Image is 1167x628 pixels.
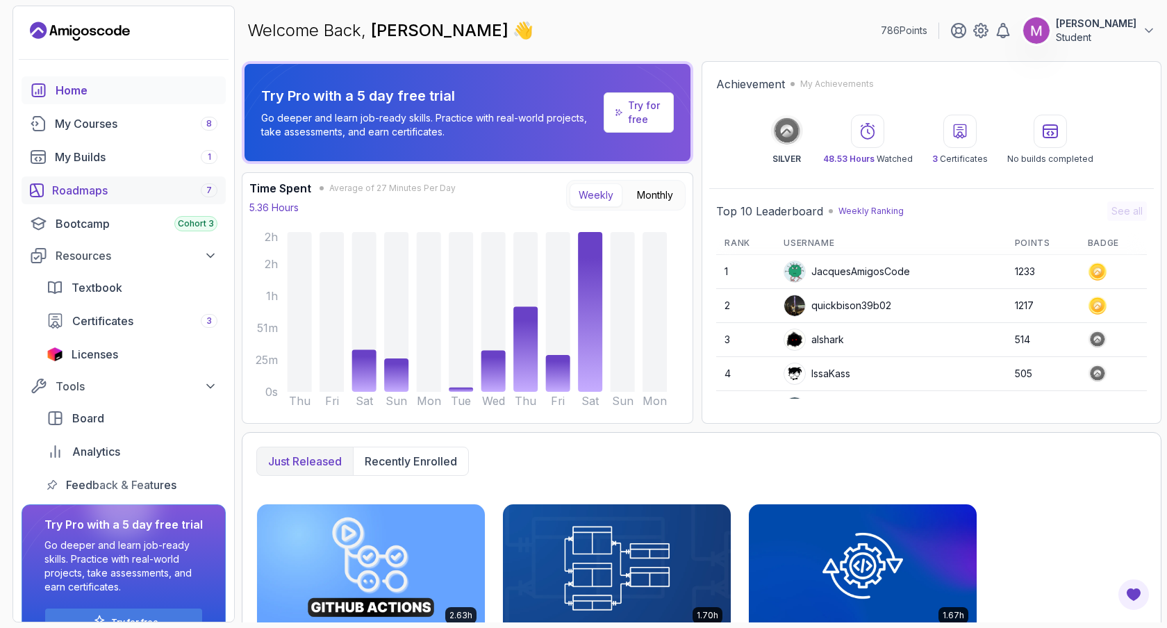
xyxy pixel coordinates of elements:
a: Landing page [30,20,130,42]
tspan: Fri [325,394,339,408]
td: 1233 [1007,255,1079,289]
tspan: Mon [643,394,667,408]
span: 48.53 Hours [823,154,875,164]
p: [PERSON_NAME] [1056,17,1136,31]
a: roadmaps [22,176,226,204]
td: 4 [716,357,775,391]
span: 3 [206,315,212,327]
span: 7 [206,185,212,196]
h2: Top 10 Leaderboard [716,203,823,220]
tspan: Mon [417,394,441,408]
a: bootcamp [22,210,226,238]
a: Try for free [628,99,663,126]
div: IssaKass [784,363,850,385]
td: 514 [1007,323,1079,357]
a: certificates [38,307,226,335]
tspan: Fri [551,394,565,408]
td: 3 [716,323,775,357]
span: Feedback & Features [66,477,176,493]
a: courses [22,110,226,138]
tspan: Sun [386,394,407,408]
td: 2 [716,289,775,323]
img: user profile image [1023,17,1050,44]
a: textbook [38,274,226,301]
tspan: 0s [265,385,278,399]
td: 467 [1007,391,1079,425]
button: Just released [257,447,353,475]
p: 2.63h [449,610,472,621]
div: Apply5489 [784,397,862,419]
button: Tools [22,374,226,399]
a: home [22,76,226,104]
tspan: Sun [612,394,634,408]
button: Weekly [570,183,622,207]
tspan: 51m [257,321,278,335]
button: See all [1107,201,1147,221]
img: user profile image [784,295,805,316]
tspan: Thu [515,394,536,408]
tspan: Sat [356,394,374,408]
div: alshark [784,329,844,351]
p: Recently enrolled [365,453,457,470]
tspan: 1h [266,289,278,303]
td: 5 [716,391,775,425]
div: My Courses [55,115,217,132]
p: My Achievements [800,78,874,90]
p: Certificates [932,154,988,165]
p: SILVER [772,154,801,165]
button: Monthly [628,183,682,207]
p: 786 Points [881,24,927,38]
p: Welcome Back, [247,19,533,42]
tspan: 2h [265,230,278,244]
div: Tools [56,378,217,395]
div: Resources [56,247,217,264]
img: user profile image [784,329,805,350]
div: My Builds [55,149,217,165]
a: board [38,404,226,432]
p: 1.70h [697,610,718,621]
tspan: Tue [451,394,471,408]
a: licenses [38,340,226,368]
th: Rank [716,232,775,255]
td: 1 [716,255,775,289]
img: default monster avatar [784,261,805,282]
tspan: 2h [265,257,278,271]
p: Watched [823,154,913,165]
p: Just released [268,453,342,470]
span: Average of 27 Minutes Per Day [329,183,456,194]
div: JacquesAmigosCode [784,261,910,283]
span: Board [72,410,104,427]
a: Try for free [111,617,158,628]
img: user profile image [784,397,805,418]
a: analytics [38,438,226,465]
img: user profile image [784,363,805,384]
span: Textbook [72,279,122,296]
p: 5.36 Hours [249,201,299,215]
span: Cohort 3 [178,218,214,229]
th: Badge [1079,232,1147,255]
a: builds [22,143,226,171]
p: Go deeper and learn job-ready skills. Practice with real-world projects, take assessments, and ea... [261,111,598,139]
span: 👋 [510,16,539,45]
span: Analytics [72,443,120,460]
span: Certificates [72,313,133,329]
span: 1 [208,151,211,163]
span: 8 [206,118,212,129]
button: Recently enrolled [353,447,468,475]
div: Home [56,82,217,99]
p: 1.67h [943,610,964,621]
a: feedback [38,471,226,499]
button: Open Feedback Button [1117,578,1150,611]
tspan: Sat [581,394,599,408]
span: 3 [932,154,938,164]
span: Licenses [72,346,118,363]
div: Bootcamp [56,215,217,232]
p: Try Pro with a 5 day free trial [261,86,598,106]
p: Weekly Ranking [838,206,904,217]
button: user profile image[PERSON_NAME]Student [1023,17,1156,44]
div: quickbison39b02 [784,295,891,317]
p: No builds completed [1007,154,1093,165]
a: Try for free [604,92,674,133]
